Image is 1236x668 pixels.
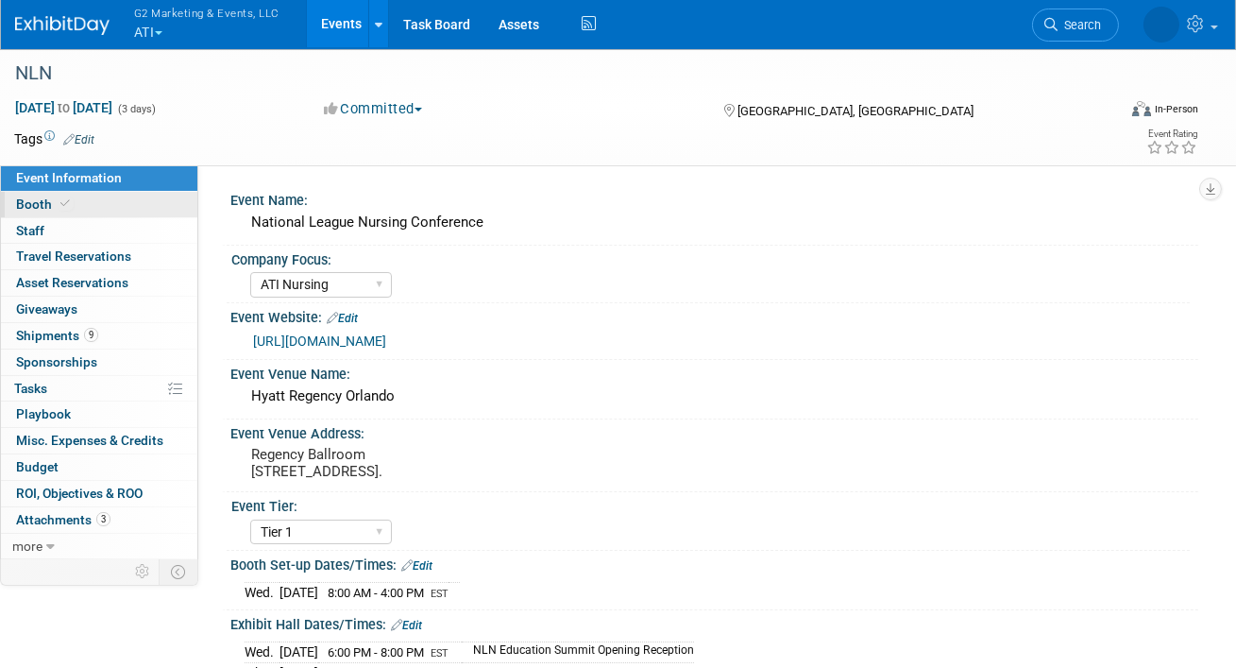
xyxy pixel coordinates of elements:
[253,334,386,349] a: [URL][DOMAIN_NAME]
[245,208,1184,237] div: National League Nursing Conference
[462,642,694,663] td: NLN Education Summit Opening Reception
[12,539,42,554] span: more
[401,559,432,573] a: Edit
[14,99,113,116] span: [DATE] [DATE]
[15,16,110,35] img: ExhibitDay
[317,99,430,119] button: Committed
[230,360,1198,384] div: Event Venue Name:
[1058,18,1101,32] span: Search
[16,301,77,317] span: Giveaways
[16,328,98,343] span: Shipments
[16,459,59,474] span: Budget
[1032,9,1119,42] a: Search
[231,246,1190,269] div: Company Focus:
[16,275,128,290] span: Asset Reservations
[230,420,1198,443] div: Event Venue Address:
[16,248,131,264] span: Travel Reservations
[1,534,197,559] a: more
[1154,102,1198,116] div: In-Person
[1,218,197,244] a: Staff
[160,559,198,584] td: Toggle Event Tabs
[230,303,1198,328] div: Event Website:
[1,402,197,427] a: Playbook
[1,244,197,269] a: Travel Reservations
[16,486,143,501] span: ROI, Objectives & ROO
[16,223,44,238] span: Staff
[55,100,73,115] span: to
[84,328,98,342] span: 9
[60,198,70,209] i: Booth reservation complete
[245,382,1184,411] div: Hyatt Regency Orlando
[328,586,424,600] span: 8:00 AM - 4:00 PM
[1,192,197,217] a: Booth
[16,354,97,369] span: Sponsorships
[16,406,71,421] span: Playbook
[1132,101,1151,116] img: Format-Inperson.png
[737,104,974,118] span: [GEOGRAPHIC_DATA], [GEOGRAPHIC_DATA]
[16,197,74,212] span: Booth
[16,512,110,527] span: Attachments
[231,492,1190,516] div: Event Tier:
[245,583,279,603] td: Wed.
[230,551,1198,575] div: Booth Set-up Dates/Times:
[251,446,613,480] pre: Regency Ballroom [STREET_ADDRESS].
[8,57,1097,91] div: NLN
[1,165,197,191] a: Event Information
[391,619,422,632] a: Edit
[1,428,197,454] a: Misc. Expenses & Credits
[431,647,449,659] span: EST
[1,270,197,296] a: Asset Reservations
[279,583,318,603] td: [DATE]
[1143,7,1179,43] img: Nora McQuillan
[63,133,94,146] a: Edit
[1,481,197,506] a: ROI, Objectives & ROO
[96,512,110,526] span: 3
[230,186,1198,210] div: Event Name:
[1,454,197,480] a: Budget
[116,103,156,115] span: (3 days)
[16,433,163,448] span: Misc. Expenses & Credits
[230,610,1198,635] div: Exhibit Hall Dates/Times:
[1,297,197,322] a: Giveaways
[1,350,197,375] a: Sponsorships
[245,642,279,663] td: Wed.
[328,645,424,659] span: 6:00 PM - 8:00 PM
[1146,129,1197,139] div: Event Rating
[1,376,197,402] a: Tasks
[14,381,47,396] span: Tasks
[431,588,449,600] span: EST
[1,323,197,349] a: Shipments9
[16,170,122,185] span: Event Information
[1,507,197,533] a: Attachments3
[127,559,160,584] td: Personalize Event Tab Strip
[1024,98,1198,127] div: Event Format
[327,312,358,325] a: Edit
[279,642,318,663] td: [DATE]
[14,129,94,148] td: Tags
[134,3,279,23] span: G2 Marketing & Events, LLC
